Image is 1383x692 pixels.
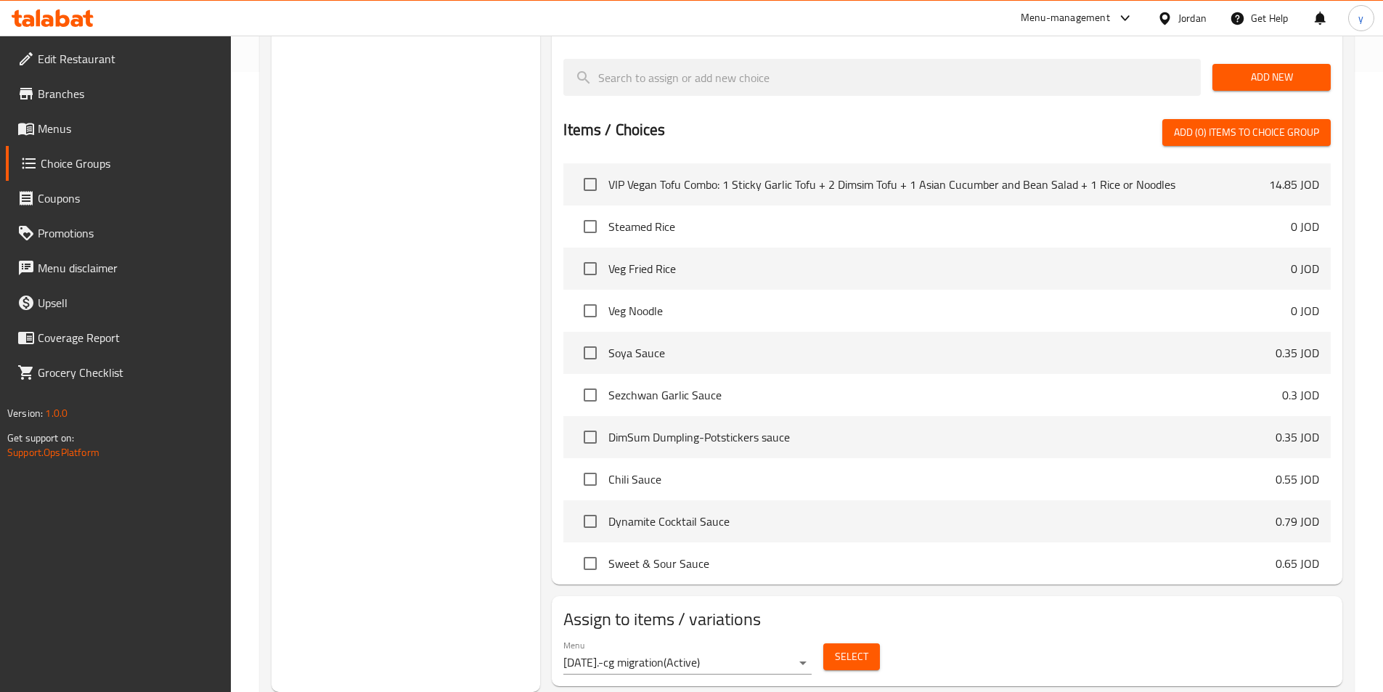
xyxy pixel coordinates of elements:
span: Edit Restaurant [38,50,219,68]
span: Select choice [575,380,605,410]
div: Menu-management [1021,9,1110,27]
a: Choice Groups [6,146,231,181]
span: Steamed Rice [608,218,1291,235]
a: Upsell [6,285,231,320]
span: VIP Vegan Tofu Combo: 1 Sticky Garlic Tofu + 2 Dimsim Tofu + 1 Asian Cucumber and Bean Salad + 1 ... [608,176,1269,193]
p: 0.55 JOD [1276,471,1319,488]
span: Select choice [575,464,605,494]
span: Select choice [575,296,605,326]
span: Coverage Report [38,329,219,346]
span: Select [835,648,868,666]
span: Menu disclaimer [38,259,219,277]
a: Coupons [6,181,231,216]
p: 0 JOD [1291,302,1319,319]
span: Veg Noodle [608,302,1291,319]
span: Sweet & Sour Sauce [608,555,1276,572]
a: Coverage Report [6,320,231,355]
div: [DATE].-cg migration(Active) [563,651,812,675]
span: Promotions [38,224,219,242]
span: 1.0.0 [45,404,68,423]
h2: Assign to items / variations [563,608,1331,631]
span: Menus [38,120,219,137]
button: Add New [1212,64,1331,91]
p: 0.35 JOD [1276,428,1319,446]
a: Grocery Checklist [6,355,231,390]
span: Select choice [575,211,605,242]
span: Dynamite Cocktail Sauce [608,513,1276,530]
span: Select choice [575,338,605,368]
p: 0.65 JOD [1276,555,1319,572]
p: 0.79 JOD [1276,513,1319,530]
h2: Items / Choices [563,119,665,141]
a: Promotions [6,216,231,251]
label: Menu [563,640,584,649]
span: DimSum Dumpling-Potstickers sauce [608,428,1276,446]
span: y [1358,10,1363,26]
span: Get support on: [7,428,74,447]
a: Menu disclaimer [6,251,231,285]
a: Menus [6,111,231,146]
span: Branches [38,85,219,102]
span: Select choice [575,169,605,200]
a: Branches [6,76,231,111]
span: Select choice [575,253,605,284]
span: Version: [7,404,43,423]
span: Select choice [575,422,605,452]
button: Select [823,643,880,670]
p: 0.35 JOD [1276,344,1319,362]
span: Grocery Checklist [38,364,219,381]
p: 0 JOD [1291,218,1319,235]
input: search [563,59,1201,96]
span: Veg Fried Rice [608,260,1291,277]
span: Select choice [575,506,605,537]
span: Coupons [38,190,219,207]
div: Jordan [1178,10,1207,26]
a: Edit Restaurant [6,41,231,76]
span: Select choice [575,548,605,579]
span: Soya Sauce [608,344,1276,362]
span: Add (0) items to choice group [1174,123,1319,142]
button: Add (0) items to choice group [1162,119,1331,146]
span: Chili Sauce [608,471,1276,488]
span: Add New [1224,68,1319,86]
span: Upsell [38,294,219,312]
a: Support.OpsPlatform [7,443,99,462]
span: Sezchwan Garlic Sauce [608,386,1282,404]
span: Choice Groups [41,155,219,172]
p: 0 JOD [1291,260,1319,277]
p: 14.85 JOD [1269,176,1319,193]
p: 0.3 JOD [1282,386,1319,404]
